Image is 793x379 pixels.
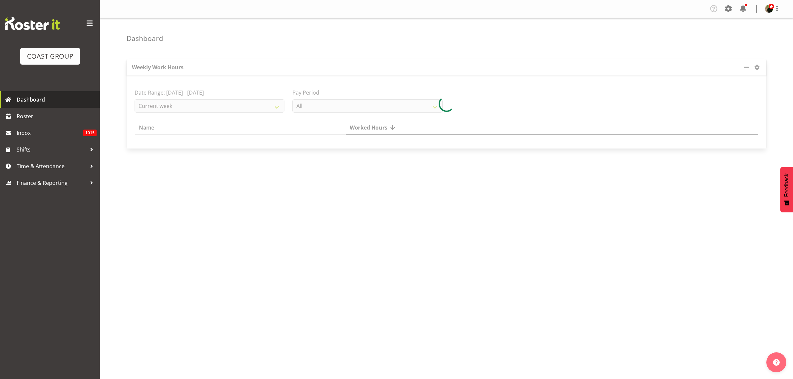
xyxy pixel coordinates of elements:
[5,17,60,30] img: Rosterit website logo
[17,145,87,155] span: Shifts
[773,359,780,366] img: help-xxl-2.png
[17,95,97,105] span: Dashboard
[17,161,87,171] span: Time & Attendance
[780,167,793,212] button: Feedback - Show survey
[765,5,773,13] img: micah-hetrick73ebaf9e9aacd948a3fc464753b70555.png
[83,130,97,136] span: 1015
[127,35,163,42] h4: Dashboard
[27,51,73,61] div: COAST GROUP
[17,178,87,188] span: Finance & Reporting
[784,174,790,197] span: Feedback
[17,128,83,138] span: Inbox
[17,111,97,121] span: Roster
